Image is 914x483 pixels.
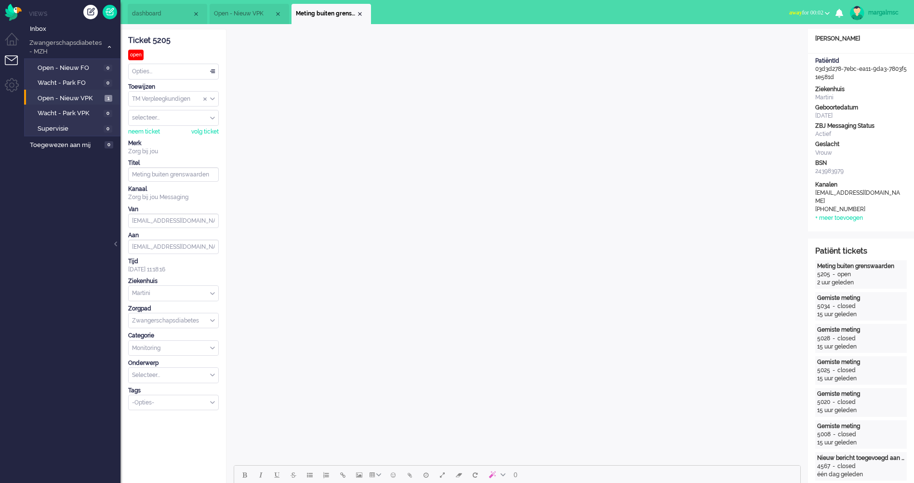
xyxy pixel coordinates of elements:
[28,93,119,103] a: Open - Nieuw VPK 1
[815,149,907,157] div: Vrouw
[817,390,905,398] div: Gemiste meting
[128,395,219,411] div: Select Tags
[103,5,117,19] a: Quick Ticket
[128,359,219,367] div: Onderwerp
[817,270,830,279] div: 5205
[817,335,830,343] div: 5028
[817,398,830,406] div: 5020
[817,422,905,430] div: Gemiste meting
[128,4,207,24] li: Dashboard
[356,10,364,18] div: Close tab
[38,79,101,88] span: Wacht - Park FO
[29,10,120,18] li: Views
[128,185,219,193] div: Kanaal
[837,366,856,375] div: closed
[838,430,856,439] div: closed
[83,5,98,19] div: Creëer ticket
[830,302,837,310] div: -
[367,467,385,483] button: Table
[817,366,830,375] div: 5025
[789,9,802,16] span: away
[434,467,450,483] button: Fullscreen
[30,25,120,34] span: Inbox
[105,95,112,102] span: 1
[28,139,120,150] a: Toegewezen aan mij 0
[191,128,219,136] div: volg ticket
[38,124,101,134] span: Supervisie
[104,125,112,133] span: 0
[104,65,112,72] span: 0
[128,128,160,136] div: neem ticket
[128,83,219,91] div: Toewijzen
[817,294,905,302] div: Gemiste meting
[783,6,835,20] button: awayfor 00:02
[236,467,252,483] button: Bold
[38,94,102,103] span: Open - Nieuw VPK
[334,467,351,483] button: Insert/edit link
[5,78,26,100] li: Admin menu
[128,35,219,46] div: Ticket 5205
[817,358,905,366] div: Gemiste meting
[830,398,837,406] div: -
[4,4,562,21] body: Rich Text Area. Press ALT-0 for help.
[815,104,907,112] div: Geboortedatum
[128,159,219,167] div: Titel
[351,467,367,483] button: Insert/edit image
[5,55,26,77] li: Tickets menu
[817,454,905,462] div: Nieuw bericht toegevoegd aan gesprek
[815,140,907,148] div: Geslacht
[830,366,837,375] div: -
[302,467,318,483] button: Bullet list
[817,462,830,470] div: 4567
[28,23,120,34] a: Inbox
[514,471,517,479] span: 0
[291,4,371,24] li: 5205
[815,214,863,222] div: + meer toevoegen
[5,4,22,21] img: flow_omnibird.svg
[815,85,907,94] div: Ziekenhuis
[817,262,905,270] div: Meting buiten grenswaarden
[128,387,219,395] div: Tags
[815,94,907,102] div: Martini
[128,205,219,214] div: Van
[30,141,102,150] span: Toegewezen aan mij
[467,467,483,483] button: Reset content
[817,326,905,334] div: Gemiste meting
[817,343,905,351] div: 15 uur geleden
[817,310,905,319] div: 15 uur geleden
[509,467,522,483] button: 0
[210,4,289,24] li: View
[28,39,103,56] span: Zwangerschapsdiabetes - MZH
[783,3,835,24] li: awayfor 00:02
[808,57,914,81] div: 03d3d278-7ebc-ea11-9da3-7803f51e581d
[128,148,219,156] div: Zorg bij jou
[817,375,905,383] div: 15 uur geleden
[817,439,905,447] div: 15 uur geleden
[214,10,274,18] span: Open - Nieuw VPK
[418,467,434,483] button: Delay message
[848,6,904,20] a: margalmsc
[269,467,285,483] button: Underline
[837,270,851,279] div: open
[850,6,864,20] img: avatar
[815,122,907,130] div: ZBJ Messaging Status
[837,335,856,343] div: closed
[837,462,856,470] div: closed
[815,246,907,257] div: Patiënt tickets
[5,6,22,13] a: Omnidesk
[483,467,509,483] button: AI
[104,110,112,117] span: 0
[132,10,192,18] span: dashboard
[401,467,418,483] button: Add attachment
[789,9,823,16] span: for 00:02
[830,270,837,279] div: -
[285,467,302,483] button: Strikethrough
[830,335,837,343] div: -
[815,167,907,175] div: 243983979
[128,332,219,340] div: Categorie
[128,50,144,60] div: open
[5,33,26,54] li: Dashboard menu
[128,91,219,107] div: Assign Group
[104,80,112,87] span: 0
[817,470,905,479] div: één dag geleden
